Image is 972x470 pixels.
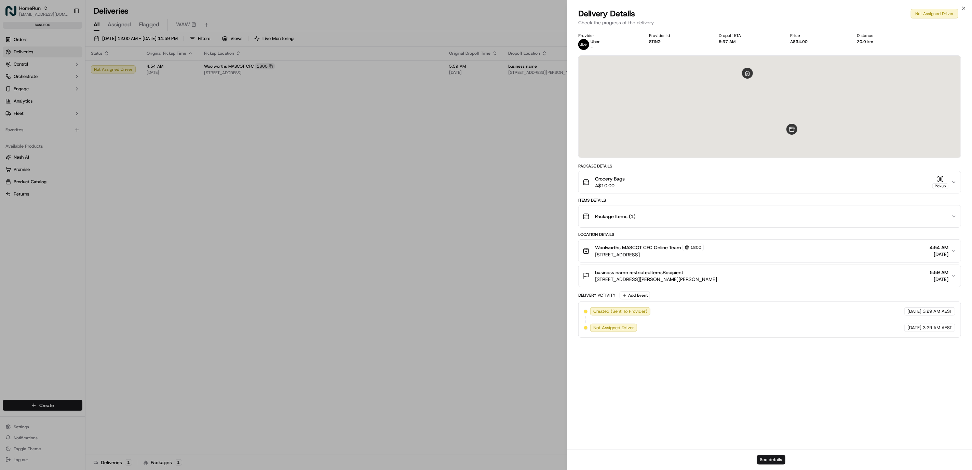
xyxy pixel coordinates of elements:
div: Provider Id [649,33,708,38]
button: Grocery BagsA$10.00Pickup [579,171,961,193]
img: 1736555255976-a54dd68f-1ca7-489b-9aae-adbdc363a1c4 [14,125,19,130]
span: [DATE] [907,325,921,331]
button: Pickup [932,176,948,189]
span: 1800 [690,245,701,250]
div: Dropoff ETA [719,33,780,38]
a: 💻API Documentation [55,150,112,162]
div: Package Details [578,163,961,169]
div: 20.0 km [857,39,912,44]
span: [STREET_ADDRESS][PERSON_NAME][PERSON_NAME] [595,276,717,283]
div: Start new chat [31,65,112,72]
button: See all [106,88,124,96]
img: Masood Aslam [7,118,18,129]
input: Got a question? Start typing here... [18,44,123,51]
span: 3:29 AM AEST [923,325,952,331]
p: Welcome 👋 [7,27,124,38]
p: Check the progress of the delivery [578,19,961,26]
button: See details [757,455,785,465]
span: A$10.00 [595,182,625,189]
div: Provider [578,33,638,38]
span: [PERSON_NAME] [21,106,55,111]
div: Delivery Activity [578,293,616,298]
span: [DATE] [907,308,921,314]
p: Uber [591,39,600,44]
span: [DATE] [930,276,948,283]
a: 📗Knowledge Base [4,150,55,162]
div: We're available if you need us! [31,72,94,78]
img: Ben Goodger [7,99,18,110]
span: Delivery Details [578,8,635,19]
span: [STREET_ADDRESS] [595,251,704,258]
span: Grocery Bags [595,175,625,182]
span: Knowledge Base [14,153,52,160]
span: Woolworths MASCOT CFC Online Team [595,244,681,251]
div: 💻 [58,153,63,159]
img: 1736555255976-a54dd68f-1ca7-489b-9aae-adbdc363a1c4 [14,106,19,112]
div: Price [790,33,846,38]
a: Powered byPylon [48,169,83,175]
span: [DATE] [60,106,75,111]
span: • [57,106,59,111]
span: Package Items ( 1 ) [595,213,635,220]
span: Not Assigned Driver [593,325,634,331]
span: [PERSON_NAME] [21,124,55,130]
span: Pylon [68,170,83,175]
div: Items Details [578,198,961,203]
div: Past conversations [7,89,46,94]
button: Woolworths MASCOT CFC Online Team1800[STREET_ADDRESS]4:54 AM[DATE] [579,240,961,262]
button: STING [649,39,661,44]
img: 6896339556228_8d8ce7a9af23287cc65f_72.jpg [14,65,27,78]
span: business name restrictedItemsRecipient [595,269,683,276]
span: API Documentation [65,153,110,160]
img: uber-new-logo.jpeg [578,39,589,50]
button: Package Items (1) [579,205,961,227]
span: - [591,44,593,50]
div: 5:37 AM [719,39,780,44]
button: Add Event [620,291,650,299]
button: business name restrictedItemsRecipient[STREET_ADDRESS][PERSON_NAME][PERSON_NAME]5:59 AM[DATE] [579,265,961,287]
img: Nash [7,7,21,21]
span: • [57,124,59,130]
span: [DATE] [60,124,75,130]
div: A$34.00 [790,39,846,44]
span: 3:29 AM AEST [923,308,952,314]
span: 5:59 AM [930,269,948,276]
div: Pickup [932,183,948,189]
div: Location Details [578,232,961,237]
button: Start new chat [116,67,124,76]
div: Distance [857,33,912,38]
span: 4:54 AM [930,244,948,251]
span: [DATE] [930,251,948,258]
img: 1736555255976-a54dd68f-1ca7-489b-9aae-adbdc363a1c4 [7,65,19,78]
span: Created (Sent To Provider) [593,308,647,314]
div: 📗 [7,153,12,159]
